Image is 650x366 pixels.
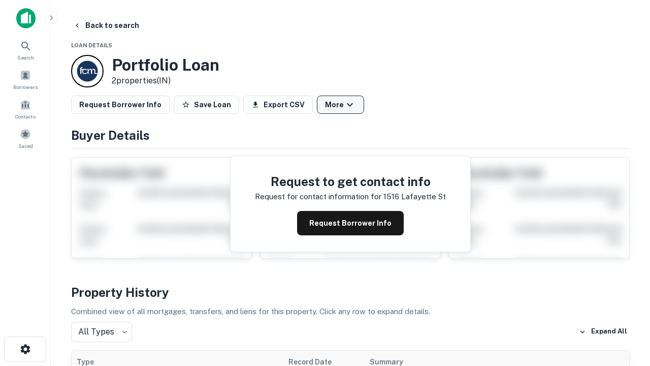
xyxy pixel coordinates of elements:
span: Search [17,53,34,62]
p: 2 properties (IN) [112,75,219,87]
span: Loan Details [71,42,112,48]
button: Request Borrower Info [297,211,404,235]
button: Request Borrower Info [71,96,170,114]
p: Request for contact information for [255,191,381,203]
h4: Request to get contact info [255,172,446,191]
h4: Buyer Details [71,126,630,144]
button: Save Loan [174,96,239,114]
a: Contacts [3,95,48,123]
span: Contacts [15,112,36,120]
span: Saved [18,142,33,150]
h4: Property History [71,283,630,301]
span: Borrowers [13,83,38,91]
iframe: Chat Widget [599,285,650,333]
p: 1516 lafayette st [383,191,446,203]
button: Expand All [576,324,630,340]
button: Back to search [69,16,143,35]
button: Export CSV [243,96,313,114]
h3: Portfolio Loan [112,55,219,75]
p: Combined view of all mortgages, transfers, and liens for this property. Click any row to expand d... [71,306,630,318]
a: Saved [3,125,48,152]
div: All Types [71,322,132,342]
button: More [317,96,364,114]
a: Borrowers [3,66,48,93]
img: capitalize-icon.png [16,8,36,28]
a: Search [3,36,48,64]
